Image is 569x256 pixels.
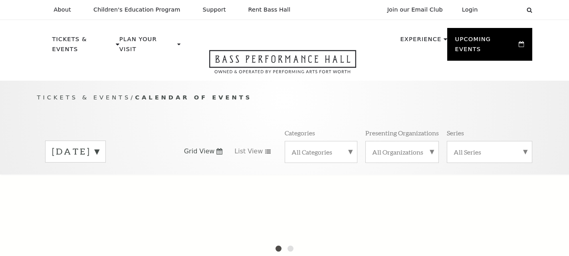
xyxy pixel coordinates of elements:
[93,6,180,13] p: Children's Education Program
[203,6,226,13] p: Support
[285,129,315,137] p: Categories
[455,34,517,59] p: Upcoming Events
[184,147,215,156] span: Grid View
[454,148,525,156] label: All Series
[119,34,175,59] p: Plan Your Visit
[52,34,114,59] p: Tickets & Events
[248,6,291,13] p: Rent Bass Hall
[400,34,441,49] p: Experience
[37,93,532,103] p: /
[52,145,99,158] label: [DATE]
[491,6,519,14] select: Select:
[234,147,263,156] span: List View
[37,94,131,101] span: Tickets & Events
[365,129,439,137] p: Presenting Organizations
[54,6,71,13] p: About
[291,148,351,156] label: All Categories
[135,94,252,101] span: Calendar of Events
[372,148,432,156] label: All Organizations
[447,129,464,137] p: Series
